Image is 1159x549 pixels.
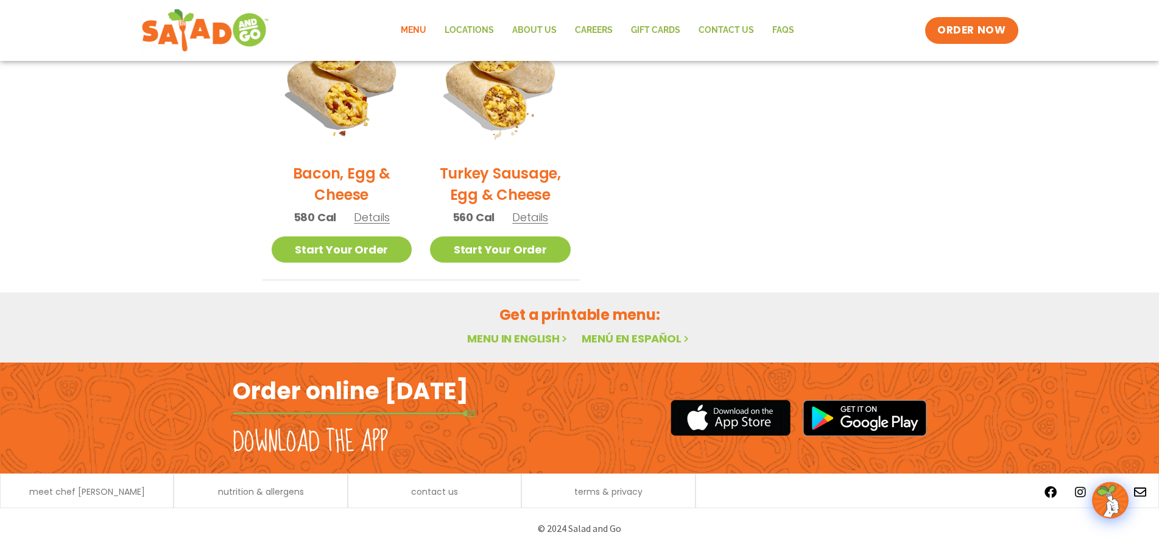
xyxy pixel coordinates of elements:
img: fork [233,410,476,417]
a: nutrition & allergens [218,487,304,496]
img: Product photo for Turkey Sausage, Egg & Cheese [430,13,571,154]
a: Menu [392,16,435,44]
a: contact us [411,487,458,496]
a: GIFT CARDS [622,16,689,44]
a: Start Your Order [272,236,412,263]
span: Details [512,210,548,225]
a: About Us [503,16,566,44]
a: Start Your Order [430,236,571,263]
img: google_play [803,400,927,436]
a: Locations [435,16,503,44]
h2: Get a printable menu: [262,304,897,325]
h2: Order online [DATE] [233,376,468,406]
span: 580 Cal [294,209,337,225]
span: ORDER NOW [937,23,1006,38]
p: © 2024 Salad and Go [239,520,921,537]
span: 560 Cal [453,209,495,225]
h2: Bacon, Egg & Cheese [272,163,412,205]
a: Contact Us [689,16,763,44]
a: meet chef [PERSON_NAME] [29,487,145,496]
img: appstore [671,398,791,437]
img: new-SAG-logo-768×292 [141,6,270,55]
a: Menú en español [582,331,691,346]
a: ORDER NOW [925,17,1018,44]
span: Details [354,210,390,225]
a: terms & privacy [574,487,643,496]
nav: Menu [392,16,803,44]
a: Careers [566,16,622,44]
img: Product photo for Bacon, Egg & Cheese [272,13,412,154]
img: wpChatIcon [1093,483,1127,517]
h2: Download the app [233,425,388,459]
h2: Turkey Sausage, Egg & Cheese [430,163,571,205]
a: FAQs [763,16,803,44]
a: Menu in English [467,331,569,346]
